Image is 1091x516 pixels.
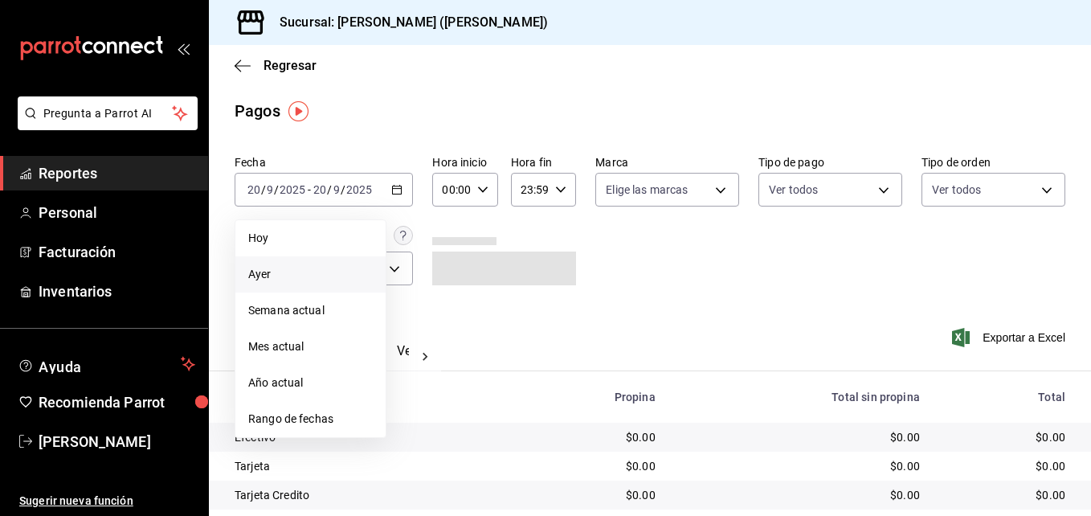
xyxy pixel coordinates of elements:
[955,328,1065,347] button: Exportar a Excel
[946,458,1065,474] div: $0.00
[526,391,656,403] div: Propina
[248,411,373,428] span: Rango de fechas
[333,183,341,196] input: --
[681,391,920,403] div: Total sin propina
[308,183,311,196] span: -
[248,375,373,391] span: Año actual
[248,230,373,247] span: Hoy
[39,394,165,411] font: Recomienda Parrot
[19,494,133,507] font: Sugerir nueva función
[39,244,116,260] font: Facturación
[261,183,266,196] span: /
[248,338,373,355] span: Mes actual
[39,283,112,300] font: Inventarios
[921,157,1065,168] label: Tipo de orden
[235,458,501,474] div: Tarjeta
[946,487,1065,503] div: $0.00
[327,183,332,196] span: /
[526,429,656,445] div: $0.00
[264,58,317,73] span: Regresar
[595,157,739,168] label: Marca
[432,157,497,168] label: Hora inicio
[946,391,1065,403] div: Total
[248,266,373,283] span: Ayer
[247,183,261,196] input: --
[288,101,309,121] img: Marcador de información sobre herramientas
[279,183,306,196] input: ----
[11,117,198,133] a: Pregunta a Parrot AI
[267,13,548,32] h3: Sucursal: [PERSON_NAME] ([PERSON_NAME])
[606,182,688,198] span: Elige las marcas
[932,182,981,198] span: Ver todos
[345,183,373,196] input: ----
[18,96,198,130] button: Pregunta a Parrot AI
[681,487,920,503] div: $0.00
[397,343,457,371] button: Ver pagos
[274,183,279,196] span: /
[511,157,576,168] label: Hora fin
[769,182,818,198] span: Ver todos
[235,487,501,503] div: Tarjeta Credito
[681,429,920,445] div: $0.00
[235,157,413,168] label: Fecha
[313,183,327,196] input: --
[526,487,656,503] div: $0.00
[43,105,173,122] span: Pregunta a Parrot AI
[235,58,317,73] button: Regresar
[946,429,1065,445] div: $0.00
[39,354,174,374] span: Ayuda
[526,458,656,474] div: $0.00
[39,204,97,221] font: Personal
[39,433,151,450] font: [PERSON_NAME]
[177,42,190,55] button: open_drawer_menu
[235,99,280,123] div: Pagos
[248,302,373,319] span: Semana actual
[39,165,97,182] font: Reportes
[983,331,1065,344] font: Exportar a Excel
[758,157,902,168] label: Tipo de pago
[681,458,920,474] div: $0.00
[341,183,345,196] span: /
[266,183,274,196] input: --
